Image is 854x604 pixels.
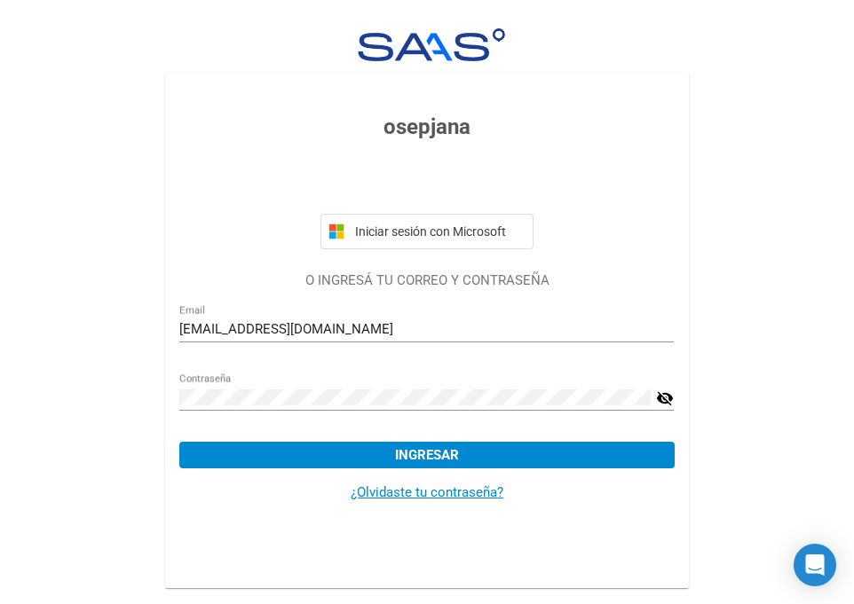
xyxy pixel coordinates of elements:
div: Open Intercom Messenger [794,544,836,586]
button: Ingresar [179,442,674,468]
mat-icon: visibility_off [656,388,674,409]
iframe: Botón de Acceder con Google [312,162,542,201]
p: O INGRESÁ TU CORREO Y CONTRASEÑA [179,271,674,291]
span: Ingresar [395,447,459,463]
a: ¿Olvidaste tu contraseña? [351,484,503,500]
button: Iniciar sesión con Microsoft [320,214,534,249]
span: Iniciar sesión con Microsoft [352,224,526,239]
h3: osepjana [179,111,674,143]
